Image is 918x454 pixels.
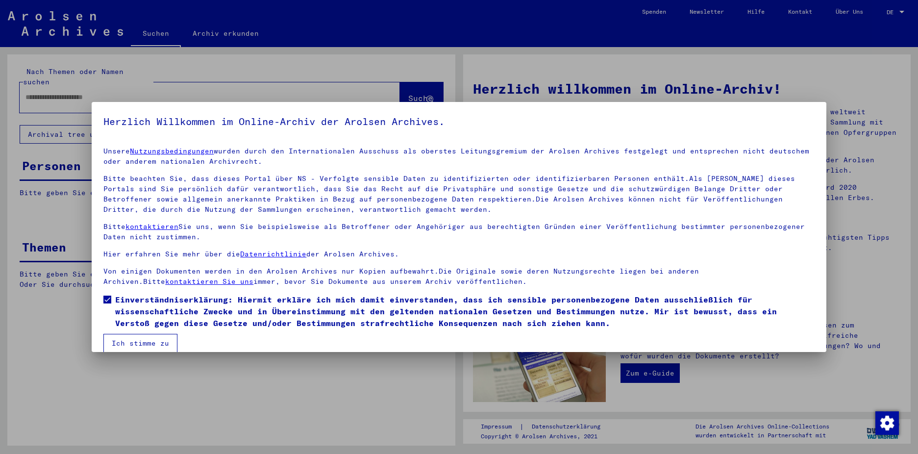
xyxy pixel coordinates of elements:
[103,266,814,287] p: Von einigen Dokumenten werden in den Arolsen Archives nur Kopien aufbewahrt.Die Originale sowie d...
[103,249,814,259] p: Hier erfahren Sie mehr über die der Arolsen Archives.
[130,147,214,155] a: Nutzungsbedingungen
[125,222,178,231] a: kontaktieren
[103,174,814,215] p: Bitte beachten Sie, dass dieses Portal über NS - Verfolgte sensible Daten zu identifizierten oder...
[103,146,814,167] p: Unsere wurden durch den Internationalen Ausschuss als oberstes Leitungsgremium der Arolsen Archiv...
[240,250,306,258] a: Datenrichtlinie
[875,411,899,435] img: Zustimmung ändern
[103,334,177,353] button: Ich stimme zu
[103,114,814,129] h5: Herzlich Willkommen im Online-Archiv der Arolsen Archives.
[103,222,814,242] p: Bitte Sie uns, wenn Sie beispielsweise als Betroffener oder Angehöriger aus berechtigten Gründen ...
[115,294,814,329] span: Einverständniserklärung: Hiermit erkläre ich mich damit einverstanden, dass ich sensible personen...
[165,277,253,286] a: kontaktieren Sie uns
